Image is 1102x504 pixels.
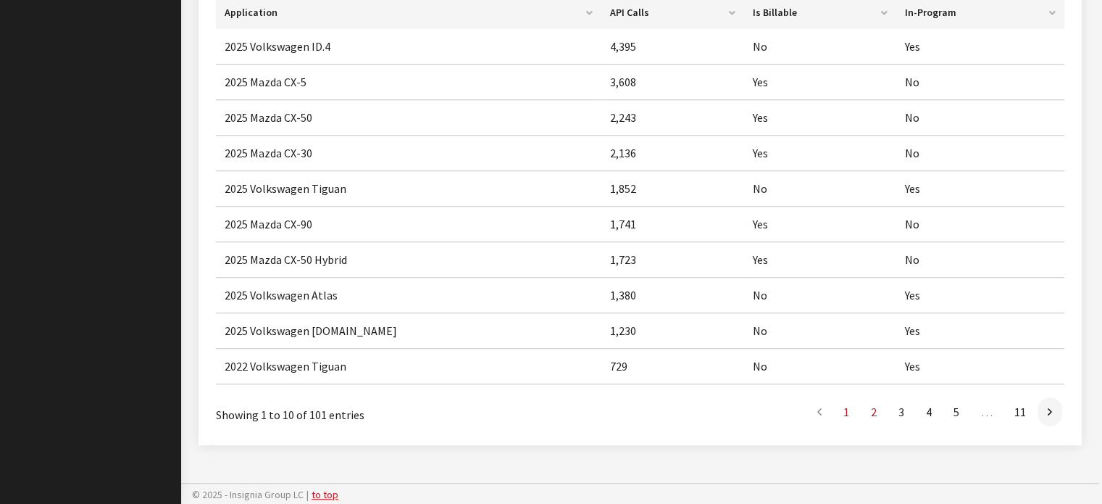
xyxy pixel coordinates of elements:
[896,242,1064,278] td: No
[744,171,897,207] td: No
[601,207,744,242] td: 1,741
[896,29,1064,65] td: Yes
[744,65,897,100] td: Yes
[744,29,897,65] td: No
[601,65,744,100] td: 3,608
[896,313,1064,349] td: Yes
[216,313,601,349] td: 2025 Volkswagen [DOMAIN_NAME]
[216,100,601,136] td: 2025 Mazda CX-50
[861,397,887,426] a: 2
[216,65,601,100] td: 2025 Mazda CX-5
[216,242,601,278] td: 2025 Mazda CX-50 Hybrid
[896,65,1064,100] td: No
[744,136,897,171] td: Yes
[601,100,744,136] td: 2,243
[1004,397,1036,426] a: 11
[916,397,942,426] a: 4
[216,29,601,65] td: 2025 Volkswagen ID.4
[943,397,969,426] a: 5
[601,242,744,278] td: 1,723
[312,488,338,501] a: to top
[896,278,1064,313] td: Yes
[888,397,914,426] a: 3
[896,207,1064,242] td: No
[192,488,304,501] span: © 2025 - Insignia Group LC
[744,207,897,242] td: Yes
[601,171,744,207] td: 1,852
[744,313,897,349] td: No
[216,396,559,424] div: Showing 1 to 10 of 101 entries
[896,349,1064,384] td: Yes
[601,349,744,384] td: 729
[601,313,744,349] td: 1,230
[744,349,897,384] td: No
[601,136,744,171] td: 2,136
[601,278,744,313] td: 1,380
[744,278,897,313] td: No
[216,349,601,384] td: 2022 Volkswagen Tiguan
[896,136,1064,171] td: No
[896,171,1064,207] td: Yes
[833,397,859,426] a: 1
[216,136,601,171] td: 2025 Mazda CX-30
[216,171,601,207] td: 2025 Volkswagen Tiguan
[216,207,601,242] td: 2025 Mazda CX-90
[601,29,744,65] td: 4,395
[306,488,309,501] span: |
[744,100,897,136] td: Yes
[744,242,897,278] td: Yes
[896,100,1064,136] td: No
[216,278,601,313] td: 2025 Volkswagen Atlas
